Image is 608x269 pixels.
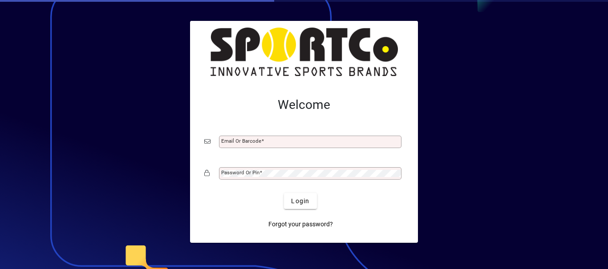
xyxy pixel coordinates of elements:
span: Login [291,197,309,206]
mat-label: Password or Pin [221,169,259,176]
button: Login [284,193,316,209]
a: Forgot your password? [265,216,336,232]
h2: Welcome [204,97,404,112]
span: Forgot your password? [268,220,333,229]
mat-label: Email or Barcode [221,138,261,144]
